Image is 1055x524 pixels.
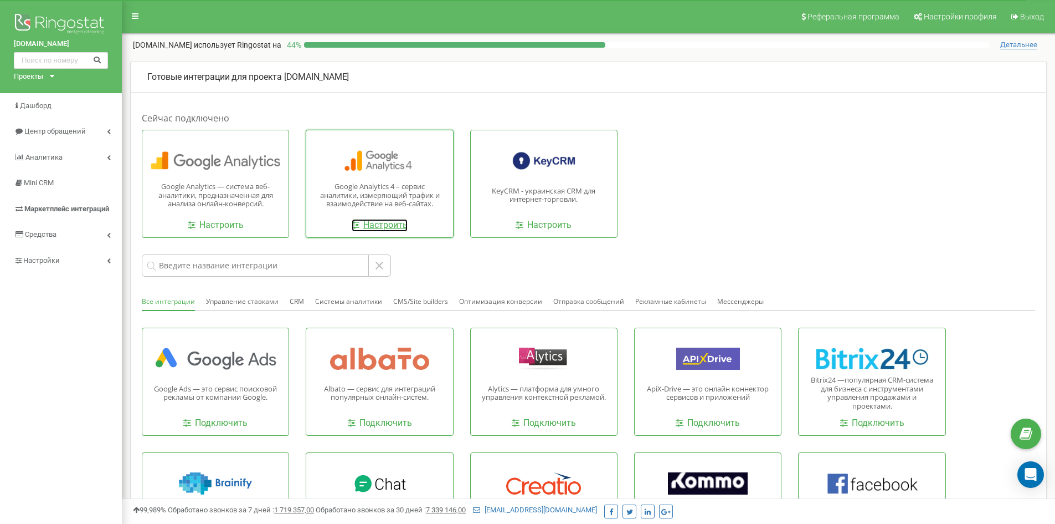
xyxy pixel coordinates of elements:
[643,385,773,402] p: ApiX-Drive — это онлайн коннектор сервисов и приложений
[24,205,109,213] span: Маркетплейс интеграций
[1000,40,1037,49] span: Детальнее
[635,293,706,310] button: Рекламные кабинеты
[393,293,448,310] button: CMS/Site builders
[142,293,195,311] button: Все интеграции
[14,72,43,82] div: Проекты
[717,293,764,310] button: Мессенджеры
[807,12,899,21] span: Реферальная программа
[194,40,281,49] span: использует Ringostat на
[281,39,304,50] p: 44 %
[479,187,609,204] p: KeyCRM - украинская CRM для интернет-торговли.
[512,417,576,430] a: Подключить
[24,179,54,187] span: Mini CRM
[14,52,108,69] input: Поиск по номеру
[147,72,282,82] span: Готовые интеграции для проекта
[1020,12,1044,21] span: Выход
[20,101,52,110] span: Дашборд
[25,230,56,238] span: Средства
[516,219,572,232] a: Настроить
[142,255,369,277] input: Введите название интеграции
[479,385,609,402] p: Alytics — платформа для умного управления контекстной рекламой.
[473,506,597,514] a: [EMAIL_ADDRESS][DOMAIN_NAME]
[23,256,60,264] span: Настройки
[188,219,244,232] a: Настроить
[426,506,466,514] u: 7 339 146,00
[14,11,108,39] img: Ringostat logo
[151,385,280,402] p: Google Ads — это сервис поисковой рекламы от компании Google.
[206,293,279,310] button: Управление ставками
[315,385,444,402] p: Albato — сервис для интеграций популярных онлайн-систем.
[676,417,740,430] a: Подключить
[316,506,466,514] span: Обработано звонков за 30 дней :
[315,293,382,310] button: Системы аналитики
[183,417,248,430] a: Подключить
[133,39,281,50] p: [DOMAIN_NAME]
[807,376,936,410] p: Bitrix24 —популярная CRM-система для бизнеса с инструментами управления продажами и проектами.
[553,293,624,310] button: Отправка сообщений
[924,12,997,21] span: Настройки профиля
[290,293,304,310] button: CRM
[24,127,86,135] span: Центр обращений
[14,39,108,49] a: [DOMAIN_NAME]
[274,506,314,514] u: 1 719 357,00
[459,293,542,310] button: Оптимизация конверсии
[315,182,444,208] p: Google Analytics 4 – сервис аналитики, измеряющий трафик и взаимодействие на веб-сайтах.
[133,506,166,514] span: 99,989%
[151,182,280,208] p: Google Analytics — система веб-аналитики, предназначенная для анализа онлайн-конверсий.
[840,417,904,430] a: Подключить
[168,506,314,514] span: Обработано звонков за 7 дней :
[142,112,1035,124] h1: Сейчас подключено
[348,417,412,430] a: Подключить
[352,219,408,232] a: Настроить
[25,153,63,161] span: Аналитика
[1017,461,1044,488] div: Open Intercom Messenger
[147,71,1030,84] p: [DOMAIN_NAME]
